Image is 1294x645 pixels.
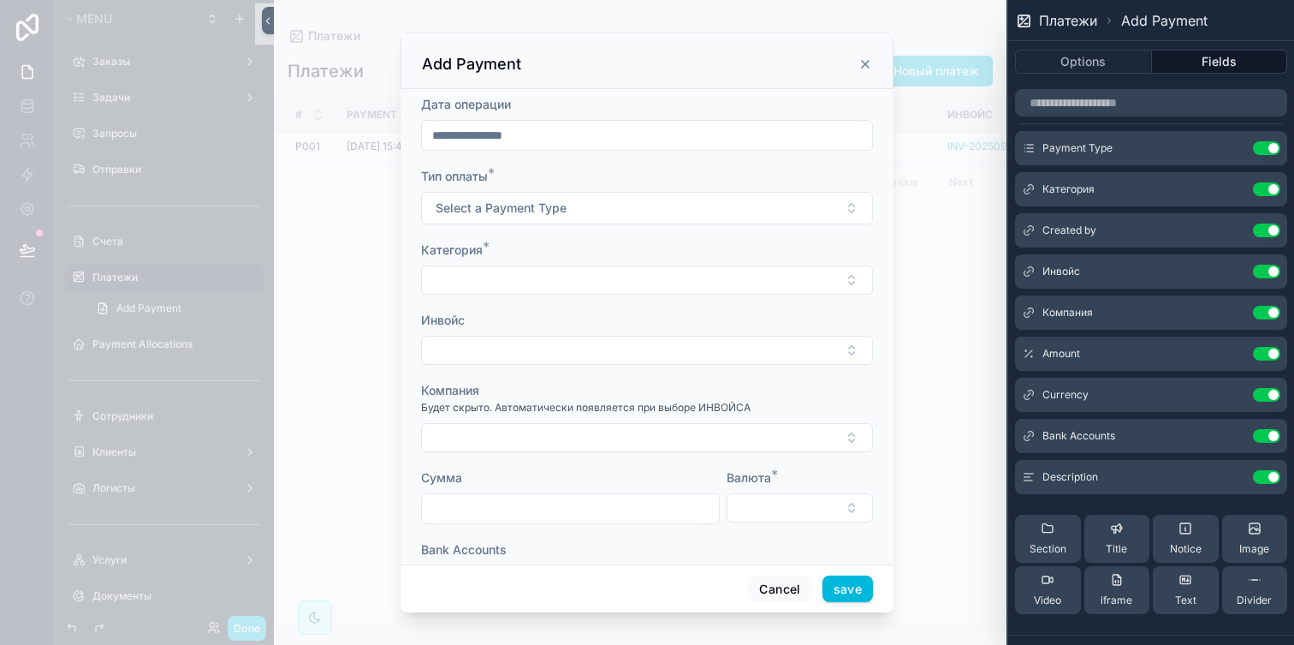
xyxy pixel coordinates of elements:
[1121,10,1208,31] span: Add Payment
[1015,50,1152,74] button: Options
[1042,429,1115,443] span: Bank Accounts
[1153,515,1219,563] button: Notice
[1034,594,1061,607] span: Video
[421,242,483,257] span: Категория
[1042,182,1095,196] span: Категория
[1239,542,1269,556] span: Image
[1084,515,1150,563] button: Title
[1042,470,1098,484] span: Description
[421,313,465,327] span: Инвойс
[422,54,521,75] h3: Add Payment
[1030,542,1066,556] span: Section
[421,336,873,365] button: Select Button
[421,97,511,111] span: Дата операции
[421,266,873,295] button: Select Button
[1042,388,1089,402] span: Currency
[421,542,507,557] span: Bank Accounts
[421,470,462,485] span: Сумма
[1015,566,1081,614] button: Video
[1042,265,1080,278] span: Инвойс
[1101,594,1132,607] span: iframe
[727,470,771,485] span: Валюта
[1222,566,1288,614] button: Divider
[436,200,567,217] span: Select a Payment Type
[1222,515,1288,563] button: Image
[1084,566,1150,614] button: iframe
[727,493,873,523] button: Select Button
[1042,347,1080,361] span: Amount
[1106,542,1127,556] span: Title
[822,576,873,603] button: save
[1039,10,1097,31] span: Платежи
[421,169,488,183] span: Тип оплаты
[1237,594,1272,607] span: Divider
[1152,50,1288,74] button: Fields
[421,401,751,415] span: Будет скрыто. Автоматически появляется при выборе ИНВОЙСА
[1153,566,1219,614] button: Text
[421,423,873,452] button: Select Button
[1042,224,1096,237] span: Created by
[1175,594,1196,607] span: Text
[1042,141,1113,155] span: Payment Type
[1170,542,1202,556] span: Notice
[1015,515,1081,563] button: Section
[421,383,479,397] span: Компания
[1042,306,1093,320] span: Компания
[421,192,873,224] button: Select Button
[748,576,811,603] button: Cancel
